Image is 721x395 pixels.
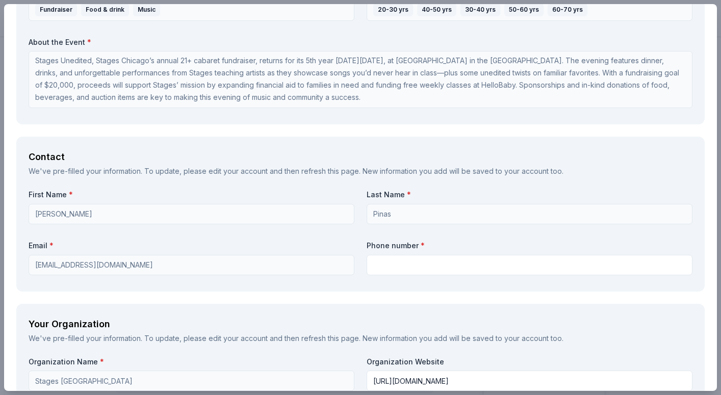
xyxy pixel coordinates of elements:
[81,3,129,16] div: Food & drink
[417,3,456,16] div: 40-50 yrs
[209,334,268,343] a: edit your account
[209,167,268,175] a: edit your account
[548,3,587,16] div: 60-70 yrs
[367,357,692,367] label: Organization Website
[460,3,500,16] div: 30-40 yrs
[29,357,354,367] label: Organization Name
[29,165,692,177] div: We've pre-filled your information. To update, please and then refresh this page. New information ...
[367,241,692,251] label: Phone number
[367,190,692,200] label: Last Name
[504,3,544,16] div: 50-60 yrs
[29,149,692,165] div: Contact
[29,190,354,200] label: First Name
[373,3,413,16] div: 20-30 yrs
[29,37,692,47] label: About the Event
[133,3,160,16] div: Music
[29,241,354,251] label: Email
[29,316,692,332] div: Your Organization
[35,3,77,16] div: Fundraiser
[29,51,692,108] textarea: Stages Unedited, Stages Chicago’s annual 21+ cabaret fundraiser, returns for its 5th year [DATE][...
[29,332,692,345] div: We've pre-filled your information. To update, please and then refresh this page. New information ...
